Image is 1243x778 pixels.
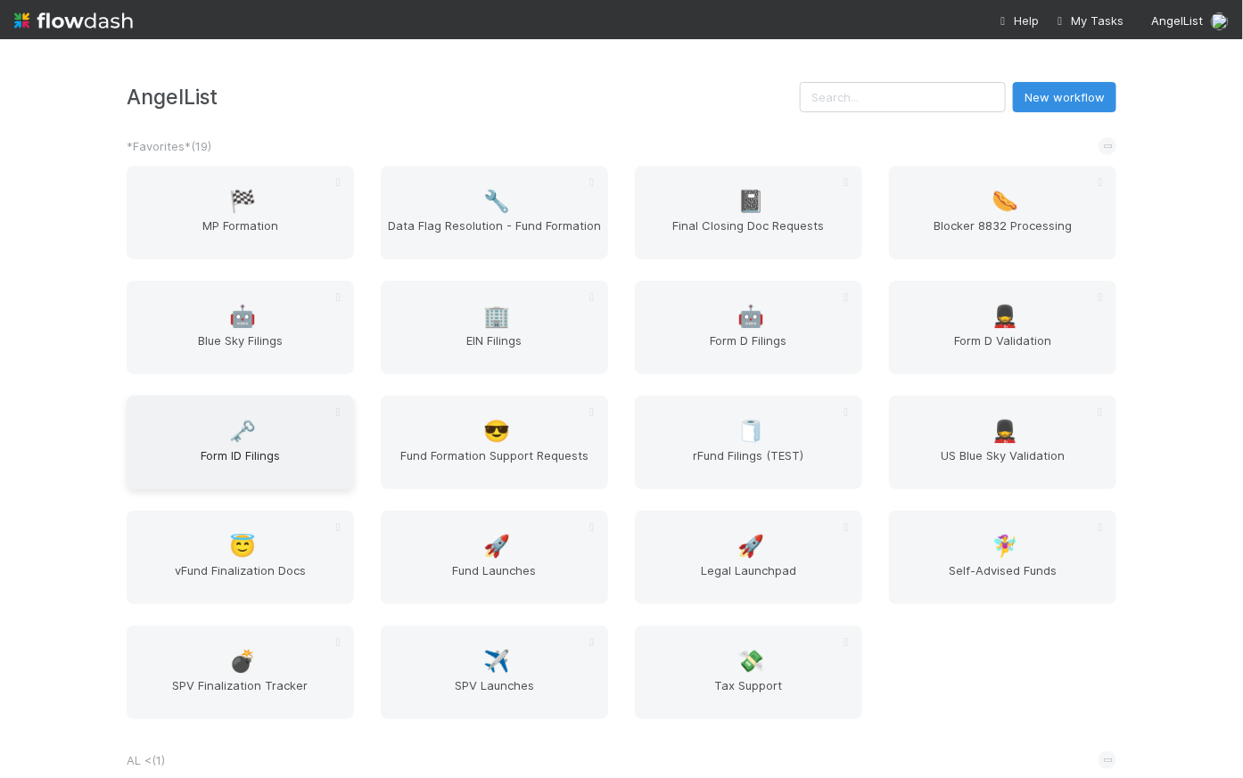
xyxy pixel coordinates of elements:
span: 🤖 [738,305,765,328]
a: 😎Fund Formation Support Requests [381,396,608,489]
input: Search... [800,82,1006,112]
span: Fund Formation Support Requests [388,446,601,482]
span: vFund Finalization Docs [134,561,347,597]
span: 🚀 [484,535,511,558]
span: 💣 [230,650,257,673]
a: My Tasks [1053,12,1124,29]
span: Blocker 8832 Processing [896,217,1109,252]
span: *Favorites* ( 19 ) [127,139,211,153]
span: 💂 [992,305,1019,328]
a: 🗝️Form ID Filings [127,396,354,489]
span: SPV Finalization Tracker [134,676,347,712]
a: 🚀Fund Launches [381,511,608,604]
span: Tax Support [642,676,855,712]
a: 💣SPV Finalization Tracker [127,626,354,719]
span: 🚀 [738,535,765,558]
span: 💂 [992,420,1019,443]
span: 🤖 [230,305,257,328]
span: Form ID Filings [134,446,347,482]
span: 🔧 [484,190,511,213]
span: 🌭 [992,190,1019,213]
span: 💸 [738,650,765,673]
span: Form D Validation [896,332,1109,367]
img: avatar_b467e446-68e1-4310-82a7-76c532dc3f4b.png [1211,12,1229,30]
a: 🤖Form D Filings [635,281,862,374]
div: Help [996,12,1039,29]
a: 📓Final Closing Doc Requests [635,166,862,259]
span: ✈️ [484,650,511,673]
span: 😇 [230,535,257,558]
a: 🧻rFund Filings (TEST) [635,396,862,489]
span: Final Closing Doc Requests [642,217,855,252]
span: My Tasks [1053,13,1124,28]
span: MP Formation [134,217,347,252]
a: 💂Form D Validation [889,281,1116,374]
span: Legal Launchpad [642,561,855,597]
span: AL < ( 1 ) [127,753,165,767]
span: US Blue Sky Validation [896,446,1109,482]
a: 💂US Blue Sky Validation [889,396,1116,489]
a: 🔧Data Flag Resolution - Fund Formation [381,166,608,259]
span: Form D Filings [642,332,855,367]
span: 📓 [738,190,765,213]
span: rFund Filings (TEST) [642,446,855,482]
img: logo-inverted-e16ddd16eac7371096b0.svg [14,5,133,36]
a: 🏁MP Formation [127,166,354,259]
span: Fund Launches [388,561,601,597]
a: 🧚‍♀️Self-Advised Funds [889,511,1116,604]
a: 🤖Blue Sky Filings [127,281,354,374]
span: 🧚‍♀️ [992,535,1019,558]
a: 🚀Legal Launchpad [635,511,862,604]
span: EIN Filings [388,332,601,367]
a: 😇vFund Finalization Docs [127,511,354,604]
span: SPV Launches [388,676,601,712]
span: 🧻 [738,420,765,443]
span: Data Flag Resolution - Fund Formation [388,217,601,252]
span: AngelList [1152,13,1204,28]
h3: AngelList [127,85,800,109]
span: Blue Sky Filings [134,332,347,367]
span: Self-Advised Funds [896,561,1109,597]
a: 🏢EIN Filings [381,281,608,374]
span: 🏢 [484,305,511,328]
span: 😎 [484,420,511,443]
button: New workflow [1013,82,1116,112]
a: 💸Tax Support [635,626,862,719]
span: 🗝️ [230,420,257,443]
span: 🏁 [230,190,257,213]
a: ✈️SPV Launches [381,626,608,719]
a: 🌭Blocker 8832 Processing [889,166,1116,259]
